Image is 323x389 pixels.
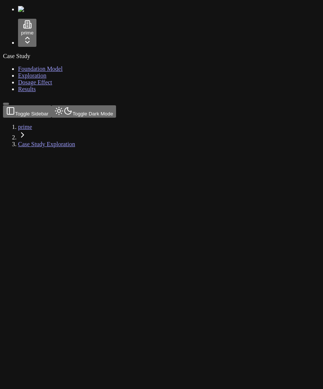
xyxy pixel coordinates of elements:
[3,105,51,118] button: Toggle Sidebar
[18,19,36,47] button: prime
[51,105,116,118] button: Toggle Dark Mode
[18,141,75,147] a: Case Study Exploration
[18,72,47,79] a: Exploration
[3,103,9,105] button: Toggle Sidebar
[15,111,48,117] span: Toggle Sidebar
[72,111,113,117] span: Toggle Dark Mode
[18,66,63,72] a: Foundation Model
[18,86,36,92] a: Results
[18,79,52,85] a: Dosage Effect
[3,53,320,60] div: Case Study
[3,124,248,148] nav: breadcrumb
[18,6,47,13] img: Numenos
[21,30,33,36] span: prime
[18,124,32,130] a: prime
